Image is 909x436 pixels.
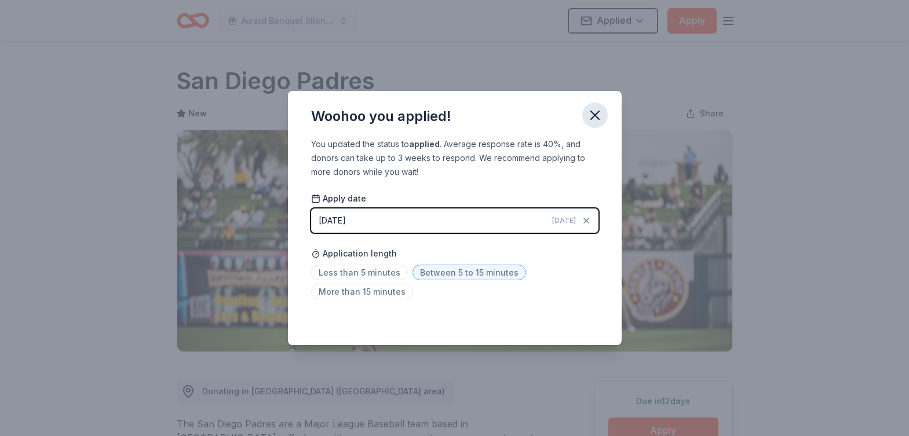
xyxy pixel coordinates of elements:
[311,284,413,299] span: More than 15 minutes
[552,216,576,225] span: [DATE]
[311,265,408,280] span: Less than 5 minutes
[319,214,346,228] div: [DATE]
[311,208,598,233] button: [DATE][DATE]
[412,265,526,280] span: Between 5 to 15 minutes
[311,247,397,261] span: Application length
[311,137,598,179] div: You updated the status to . Average response rate is 40%, and donors can take up to 3 weeks to re...
[311,107,451,126] div: Woohoo you applied!
[409,139,440,149] b: applied
[311,193,366,204] span: Apply date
